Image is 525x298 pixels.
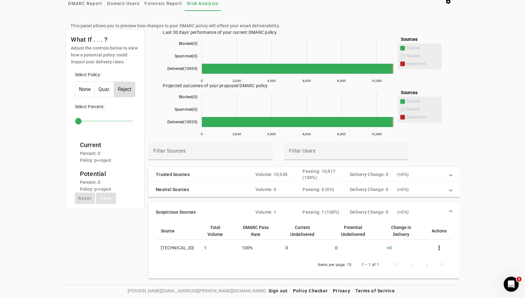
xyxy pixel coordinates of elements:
span: Trusted [407,99,439,104]
span: Terms of Service [355,288,395,293]
td: 100% [237,240,281,256]
path: Delivered(10939) Suspicious 1 [393,64,393,74]
text: 6,000 [302,132,311,136]
div: 1 – 1 of 1 [362,262,379,268]
mat-card-title: Current [80,140,112,150]
mat-label: Filter Users [289,148,315,154]
mat-panel-title: Trusted Sources [156,168,250,181]
div: Passing: 10,917 (100%) [302,168,350,181]
div: Volume: 10,938 [255,171,303,178]
text: 10,000 [371,132,382,136]
span: Sign out [269,288,288,293]
div: Delivery Change: 0 [350,186,397,193]
div: Delivery Change: 0 [350,209,397,215]
text: 8,000 [338,132,346,136]
iframe: Intercom live chat [504,277,519,292]
span: Suspicious [407,61,439,66]
mat-expansion-panel-header: Trusted SourcesVolume: 10,938Passing: 10,917 (100%)Delivery Change: 0(+0%) [148,167,459,182]
p: Select Percent: [75,104,135,110]
text: Spammed(0) [175,107,198,112]
td: [TECHNICAL_ID] [156,240,199,256]
div: Total Volume [204,224,232,238]
button: Sign out [266,285,291,296]
button: Terms of Service [353,285,397,296]
div: ( + 0%) [397,209,444,215]
button: None [75,82,94,97]
span: Neutral [407,107,439,112]
span: [PERSON_NAME][EMAIL_ADDRESS][PERSON_NAME][DOMAIN_NAME] [128,287,266,294]
span: Forensic Report [144,1,182,6]
div: Items per page: [318,262,346,268]
div: Passing: 0 (0%) [302,186,350,193]
text: 0 [201,132,203,136]
td: 0 [281,240,330,256]
span: +0 [387,245,392,250]
div: Change in Delivery [387,224,422,238]
td: 0 [330,240,382,256]
div: ( + 0%) [397,186,444,193]
path: Delivered(10939) Trusted 10,938 [202,64,393,74]
span: Suspicious [400,62,439,67]
mat-expansion-panel-header: Neutral SourcesVolume: 0Passing: 0 (0%)Delivery Change: 0(+0%) [148,182,459,197]
div: Source [161,227,175,234]
button: Privacy [330,285,353,296]
span: Privacy [333,288,350,293]
text: 4,000 [268,132,276,136]
div: Current Undelivered [286,224,325,238]
text: Spammed(0) [175,54,198,58]
span: Policy Checker [293,288,328,293]
th: Actions [427,222,452,240]
text: Delivered(10939) [167,67,197,71]
mat-card-subtitle: This panel allows you to preview how changes to your DMARC policy will affect your email delivera... [71,22,280,29]
div: Volume: 0 [255,186,303,193]
td: 1 [199,240,237,256]
span: Suspicious [400,116,439,120]
span: Neutral [400,108,439,113]
text: Blocked(0) [179,95,198,99]
div: Passing: 1 (100%) [302,209,350,215]
span: Neutral [400,55,439,59]
span: Trusted [407,46,439,51]
text: 4,000 [268,79,276,82]
div: Volume: 1 [255,209,303,215]
mat-card-title: Potential [80,169,112,179]
div: Last 30 days' performance of your current DMARC policy [163,29,445,82]
text: 8,000 [338,79,346,82]
span: Risk Analysis [187,1,218,6]
div: Projected outcomes of your proposed DMARC policy [163,82,445,136]
span: Reject [114,82,135,97]
div: Potential Undelivered [335,224,371,238]
span: Trusted [400,47,439,51]
div: ( + 0%) [397,171,444,178]
text: Blocked(0) [179,41,198,46]
span: Trusted [400,100,439,105]
text: 2,000 [233,79,241,82]
text: 10,000 [371,79,382,82]
span: Suspicious [407,115,439,120]
mat-panel-title: Suspicious Sources [156,209,250,215]
text: 2,000 [233,132,241,136]
div: Total Volume [204,224,226,238]
mat-card-subtitle: Percent: 0 Policy: p=reject [80,179,112,193]
mat-card-title: What If . . . ? [71,35,139,45]
div: 15 [347,262,352,268]
text: 6,000 [302,79,311,82]
span: 1 [517,277,522,282]
div: DMARC Pass Rate [242,224,270,238]
mat-expansion-panel-header: Suspicious SourcesVolume: 1Passing: 1 (100%)Delivery Change: 0(+0%) [148,202,459,222]
mat-label: Filter Sources [153,148,186,154]
div: Suspicious SourcesVolume: 1Passing: 1 (100%)Delivery Change: 0(+0%) [148,222,459,279]
span: Sources [401,90,417,95]
span: Domain Users [107,1,139,6]
p: Select Policy: [75,72,135,78]
div: Potential Undelivered [335,224,377,238]
div: Source [161,227,194,234]
div: Delivery Change: 0 [350,171,397,178]
div: DMARC Pass Rate [242,224,276,238]
button: Quar. [95,82,114,97]
span: Neutral [407,54,439,58]
path: Delivered(10939) Suspicious 1 [393,117,393,127]
path: Delivered(10939) Trusted 10,938 [202,117,393,127]
text: Delivered(10939) [167,120,197,124]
